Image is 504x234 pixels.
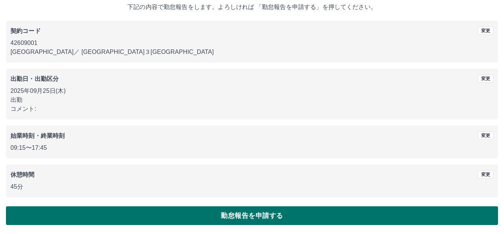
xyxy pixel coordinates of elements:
p: 09:15 〜 17:45 [10,143,494,152]
b: 出勤日・出勤区分 [10,76,59,82]
button: 変更 [478,27,494,35]
p: 42609001 [10,39,494,48]
button: 勤怠報告を申請する [6,206,498,225]
b: 契約コード [10,28,41,34]
p: コメント: [10,104,494,113]
button: 変更 [478,170,494,179]
p: 2025年09月25日(木) [10,86,494,95]
b: 休憩時間 [10,171,35,178]
p: [GEOGRAPHIC_DATA] ／ [GEOGRAPHIC_DATA]３[GEOGRAPHIC_DATA] [10,48,494,57]
b: 始業時刻・終業時刻 [10,133,65,139]
button: 変更 [478,131,494,140]
button: 変更 [478,75,494,83]
p: 出勤 [10,95,494,104]
p: 下記の内容で勤怠報告をします。よろしければ 「勤怠報告を申請する」を押してください。 [6,3,498,12]
p: 45分 [10,182,494,191]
